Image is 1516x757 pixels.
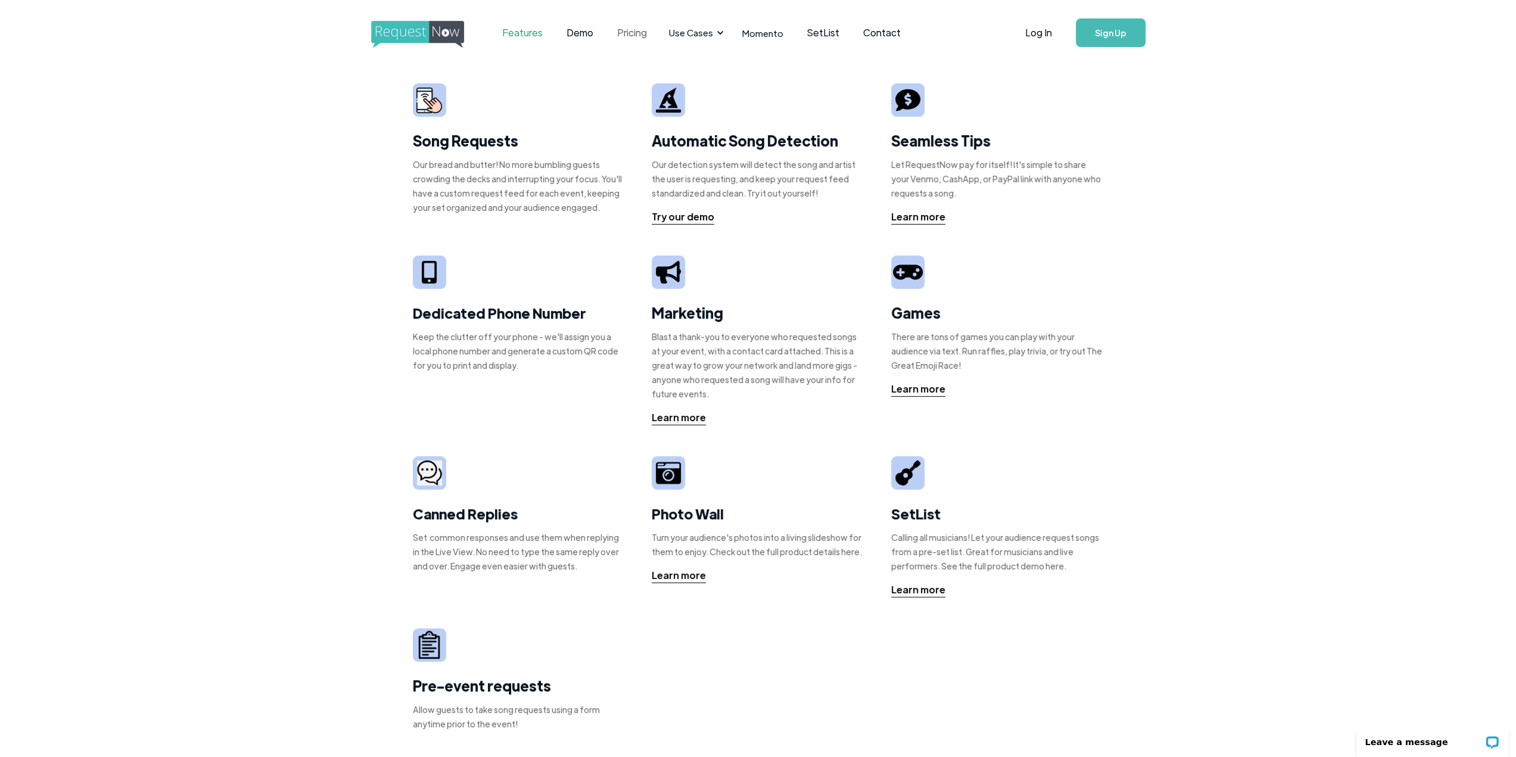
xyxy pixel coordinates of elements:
strong: Marketing [652,303,723,322]
div: Try our demo [652,210,714,224]
a: SetList [795,14,851,51]
a: Features [490,14,555,51]
strong: Games [891,303,941,322]
img: megaphone [656,261,681,283]
a: Learn more [891,582,945,597]
a: Learn more [652,568,706,583]
a: Log In [1013,12,1064,54]
div: There are tons of games you can play with your audience via text. Run raffles, play trivia, or tr... [891,329,1104,372]
div: Learn more [891,210,945,224]
a: Momento [730,15,795,51]
strong: SetList [891,504,941,523]
div: Allow guests to take song requests using a form anytime prior to the event! [413,702,625,731]
div: Learn more [891,382,945,396]
iframe: LiveChat chat widget [1349,719,1516,757]
a: Try our demo [652,210,714,225]
a: Learn more [891,382,945,397]
strong: Song Requests [413,131,518,149]
div: Turn your audience's photos into a living slideshow for them to enjoy. Check out the full product... [652,530,864,559]
strong: Canned Replies [413,504,518,523]
img: smarphone [416,88,442,113]
strong: Automatic Song Detection [652,131,838,149]
strong: Pre-event requests [413,676,551,694]
img: wizard hat [656,88,681,113]
img: guitar [895,460,920,485]
img: tip sign [895,88,920,113]
a: Learn more [652,410,706,425]
div: Set common responses and use them when replying in the Live View. No need to type the same reply ... [413,530,625,573]
strong: Seamless Tips [891,131,991,149]
a: Contact [851,14,913,51]
a: home [371,21,460,45]
div: Our bread and butter! No more bumbling guests crowding the decks and interrupting your focus. You... [413,157,625,214]
img: video game [893,260,923,284]
img: camera icon [656,460,681,485]
a: Sign Up [1076,18,1145,47]
a: Pricing [605,14,659,51]
img: iphone [422,261,436,284]
strong: Dedicated Phone Number [413,303,586,322]
div: Use Cases [662,14,727,51]
img: camera icon [417,460,442,486]
div: Keep the clutter off your phone - we'll assign you a local phone number and generate a custom QR ... [413,329,625,372]
div: Calling all musicians! Let your audience request songs from a pre-set list. Great for musicians a... [891,530,1104,573]
div: Our detection system will detect the song and artist the user is requesting, and keep your reques... [652,157,864,200]
strong: Photo Wall [652,504,724,523]
a: Demo [555,14,605,51]
img: requestnow logo [371,21,486,48]
div: Let RequestNow pay for itself! It's simple to share your Venmo, CashApp, or PayPal link with anyo... [891,157,1104,200]
div: Blast a thank-you to everyone who requested songs at your event, with a contact card attached. Th... [652,329,864,401]
a: Learn more [891,210,945,225]
div: Use Cases [669,26,713,39]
